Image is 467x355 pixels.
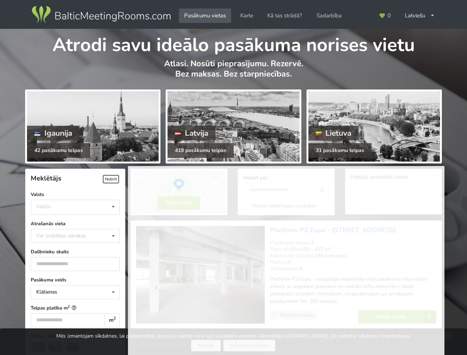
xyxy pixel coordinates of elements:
div: 42 pasākumu telpas [27,143,90,158]
label: Dalībnieku skaits [31,248,120,256]
a: Latvija 419 pasākumu telpas [166,89,301,163]
h1: Atrodi savu ideālo pasākuma norises vietu [25,29,442,57]
div: Lietuva [308,126,359,141]
sup: 2 [68,304,70,309]
a: Lietuva 31 pasākumu telpas [307,89,442,163]
a: Sadarbība [311,9,347,23]
span: Notīrīt [103,175,119,183]
sup: 2 [114,315,116,321]
span: Meklētājs [31,174,61,183]
label: Pasākuma veids [31,276,120,284]
a: Igaunija 42 pasākumu telpas [25,89,160,163]
a: Pasākumu vietas [179,9,231,23]
a: Karte [235,9,258,23]
span: 0 [388,13,391,18]
label: Valsts [31,191,120,198]
div: Var izvēlēties vairākas [34,231,103,240]
div: Igaunija [27,126,79,141]
div: Latviešu [400,9,440,23]
img: Baltic Meeting Rooms [30,4,172,25]
div: m [105,313,120,327]
label: Atrašanās vieta [31,220,120,227]
div: Latvija [167,126,216,141]
div: 31 pasākumu telpas [308,143,372,158]
p: Atlasi. Nosūti pieprasījumu. Rezervē. Bez maksas. Bez starpniecības. [25,58,442,87]
label: Telpas platība m [31,304,120,312]
div: Valsts [36,203,51,210]
a: Kā tas strādā? [262,9,307,23]
div: 419 pasākumu telpas [167,143,234,158]
div: Klātienes [36,290,57,295]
